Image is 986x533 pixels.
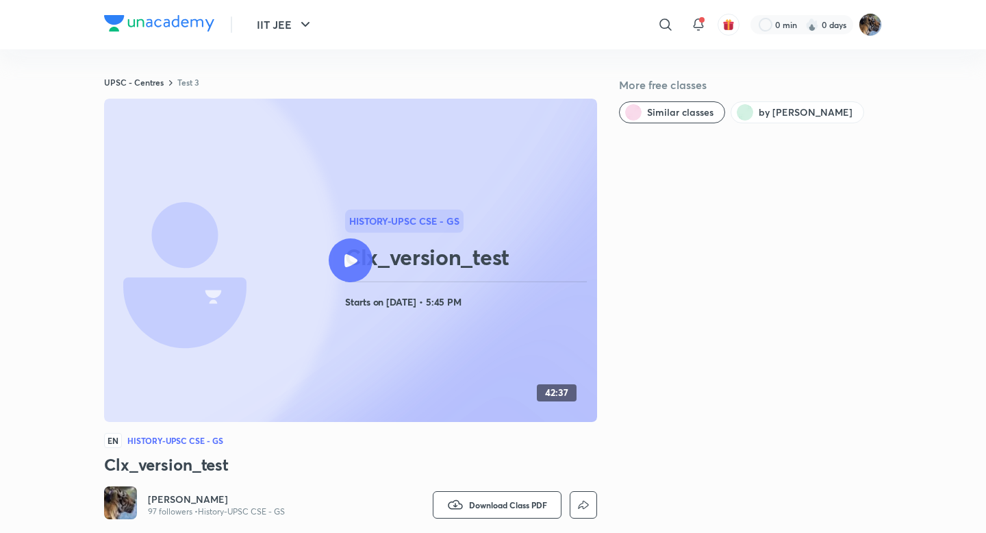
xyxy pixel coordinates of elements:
[731,101,864,123] button: by Chayan Mehta
[104,486,137,519] img: Avatar
[433,491,561,519] button: Download Class PDF
[104,433,122,448] span: EN
[759,106,852,119] span: by Chayan Mehta
[104,15,214,32] img: Company Logo
[104,77,164,88] a: UPSC - Centres
[249,11,322,38] button: IIT JEE
[859,13,882,36] img: Chayan Mehta
[469,499,547,510] span: Download Class PDF
[127,436,223,445] h4: History-UPSC CSE - GS
[104,486,137,523] a: Avatar
[177,77,199,88] a: Test 3
[545,387,568,399] h4: 42:37
[148,493,285,506] a: [PERSON_NAME]
[345,293,592,311] h4: Starts on [DATE] • 5:45 PM
[345,243,592,271] h2: Clx_version_test
[718,14,739,36] button: avatar
[104,15,214,35] a: Company Logo
[619,77,882,93] h5: More free classes
[722,18,735,31] img: avatar
[619,101,725,123] button: Similar classes
[647,106,713,119] span: Similar classes
[805,18,819,32] img: streak
[104,454,597,475] h3: Clx_version_test
[148,506,285,517] p: 97 followers • History-UPSC CSE - GS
